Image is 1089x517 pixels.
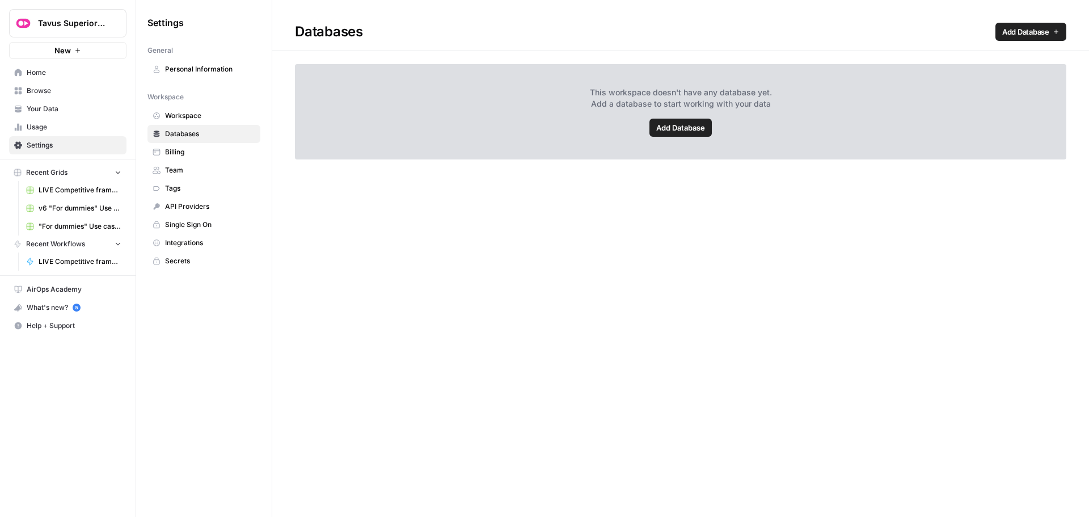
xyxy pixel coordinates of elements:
[272,23,1089,41] div: Databases
[147,161,260,179] a: Team
[9,42,126,59] button: New
[39,257,121,267] span: LIVE Competitive framed blog writer v6
[9,118,126,136] a: Usage
[165,147,255,157] span: Billing
[27,284,121,295] span: AirOps Academy
[165,129,255,139] span: Databases
[9,317,126,335] button: Help + Support
[9,164,126,181] button: Recent Grids
[39,203,121,213] span: v6 "For dummies" Use case writer (No code!) Grid
[9,136,126,154] a: Settings
[21,217,126,236] a: "For dummies" Use case writer (No code!) v5 Grid (1)
[27,122,121,132] span: Usage
[147,197,260,216] a: API Providers
[147,60,260,78] a: Personal Information
[147,234,260,252] a: Integrations
[27,104,121,114] span: Your Data
[9,100,126,118] a: Your Data
[165,111,255,121] span: Workspace
[27,68,121,78] span: Home
[13,13,33,33] img: Tavus Superiority Logo
[147,16,184,30] span: Settings
[10,299,126,316] div: What's new?
[21,253,126,271] a: LIVE Competitive framed blog writer v6
[39,185,121,195] span: LIVE Competitive framed blog writer v5 Grid
[165,64,255,74] span: Personal Information
[26,167,67,178] span: Recent Grids
[9,236,126,253] button: Recent Workflows
[1002,26,1049,37] span: Add Database
[656,122,705,133] span: Add Database
[165,183,255,194] span: Tags
[9,299,126,317] button: What's new? 5
[147,125,260,143] a: Databases
[147,252,260,270] a: Secrets
[147,179,260,197] a: Tags
[165,220,255,230] span: Single Sign On
[165,165,255,175] span: Team
[9,82,126,100] a: Browse
[75,305,78,310] text: 5
[9,64,126,82] a: Home
[147,92,184,102] span: Workspace
[165,256,255,266] span: Secrets
[995,23,1066,41] a: Add Database
[147,45,173,56] span: General
[147,143,260,161] a: Billing
[590,87,772,110] span: This workspace doesn't have any database yet. Add a database to start working with your data
[27,321,121,331] span: Help + Support
[147,216,260,234] a: Single Sign On
[649,119,712,137] a: Add Database
[21,181,126,199] a: LIVE Competitive framed blog writer v5 Grid
[54,45,71,56] span: New
[26,239,85,249] span: Recent Workflows
[147,107,260,125] a: Workspace
[165,201,255,212] span: API Providers
[9,280,126,299] a: AirOps Academy
[9,9,126,37] button: Workspace: Tavus Superiority
[165,238,255,248] span: Integrations
[27,140,121,150] span: Settings
[38,18,107,29] span: Tavus Superiority
[21,199,126,217] a: v6 "For dummies" Use case writer (No code!) Grid
[27,86,121,96] span: Browse
[73,304,81,312] a: 5
[39,221,121,232] span: "For dummies" Use case writer (No code!) v5 Grid (1)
